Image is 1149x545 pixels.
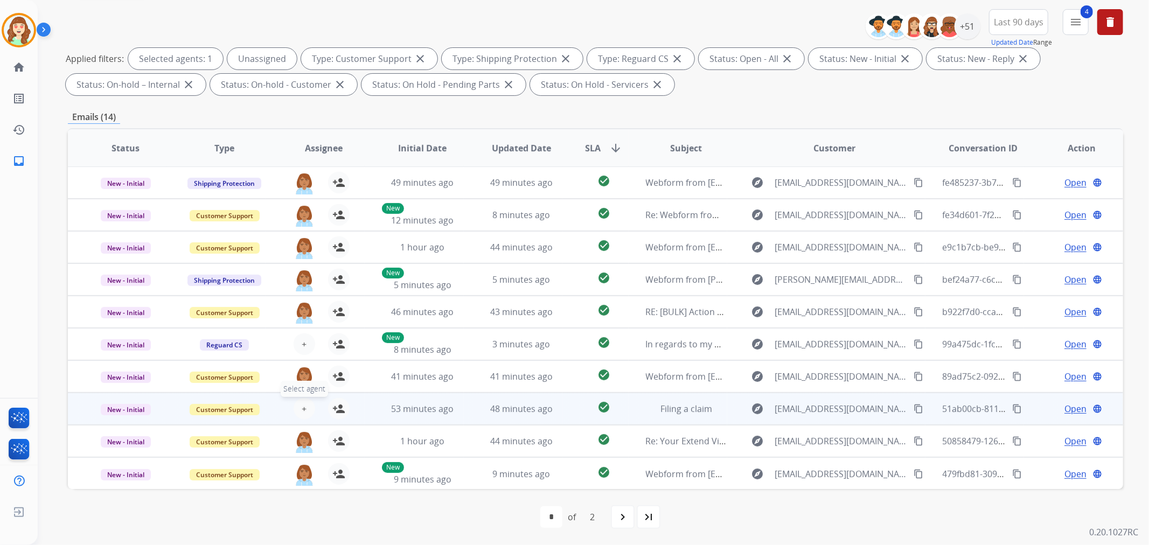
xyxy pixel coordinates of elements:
[1064,208,1087,221] span: Open
[646,371,890,382] span: Webform from [EMAIL_ADDRESS][DOMAIN_NAME] on [DATE]
[597,207,610,220] mat-icon: check_circle
[1016,52,1029,65] mat-icon: close
[492,142,551,155] span: Updated Date
[914,436,923,446] mat-icon: content_copy
[492,468,550,480] span: 9 minutes ago
[394,279,451,291] span: 5 minutes ago
[1064,241,1087,254] span: Open
[101,339,151,351] span: New - Initial
[12,155,25,167] mat-icon: inbox
[382,268,404,278] p: New
[775,305,907,318] span: [EMAIL_ADDRESS][DOMAIN_NAME]
[66,52,124,65] p: Applied filters:
[699,48,804,69] div: Status: Open - All
[294,269,315,291] img: agent-avatar
[597,239,610,252] mat-icon: check_circle
[187,178,261,189] span: Shipping Protection
[775,402,907,415] span: [EMAIL_ADDRESS][DOMAIN_NAME]
[101,404,151,415] span: New - Initial
[597,271,610,284] mat-icon: check_circle
[1081,5,1093,18] span: 4
[332,273,345,286] mat-icon: person_add
[943,338,1107,350] span: 99a475dc-1fc9-4648-b0e6-e826d7c3576d
[12,61,25,74] mat-icon: home
[991,38,1033,47] button: Updated Date
[4,15,34,45] img: avatar
[332,241,345,254] mat-icon: person_add
[442,48,583,69] div: Type: Shipping Protection
[332,305,345,318] mat-icon: person_add
[646,209,904,221] span: Re: Webform from [EMAIL_ADDRESS][DOMAIN_NAME] on [DATE]
[1064,370,1087,383] span: Open
[597,336,610,349] mat-icon: check_circle
[670,142,702,155] span: Subject
[775,467,907,480] span: [EMAIL_ADDRESS][DOMAIN_NAME]
[490,177,553,188] span: 49 minutes ago
[332,370,345,383] mat-icon: person_add
[775,273,907,286] span: [PERSON_NAME][EMAIL_ADDRESS][DOMAIN_NAME]
[994,20,1043,24] span: Last 90 days
[914,275,923,284] mat-icon: content_copy
[660,403,712,415] span: Filing a claim
[332,338,345,351] mat-icon: person_add
[597,174,610,187] mat-icon: check_circle
[294,463,315,486] img: agent-avatar
[809,48,922,69] div: Status: New - Initial
[294,333,315,355] button: +
[281,381,328,397] span: Select agent
[1012,210,1022,220] mat-icon: content_copy
[943,209,1101,221] span: fe34d601-7f24-4ad7-8e3a-d7037f3f868c
[914,339,923,349] mat-icon: content_copy
[1092,339,1102,349] mat-icon: language
[382,462,404,473] p: New
[751,338,764,351] mat-icon: explore
[642,511,655,523] mat-icon: last_page
[1012,275,1022,284] mat-icon: content_copy
[414,52,427,65] mat-icon: close
[943,177,1104,188] span: fe485237-3b7e-4a34-8043-a4c3f9d3c249
[646,177,890,188] span: Webform from [EMAIL_ADDRESS][DOMAIN_NAME] on [DATE]
[1104,16,1117,29] mat-icon: delete
[775,435,907,448] span: [EMAIL_ADDRESS][DOMAIN_NAME]
[943,274,1108,285] span: bef24a77-c6c4-4197-abdb-0c6650da35b8
[391,177,454,188] span: 49 minutes ago
[187,275,261,286] span: Shipping Protection
[332,467,345,480] mat-icon: person_add
[1012,372,1022,381] mat-icon: content_copy
[1063,9,1089,35] button: 4
[294,366,315,388] img: agent-avatar
[616,511,629,523] mat-icon: navigate_next
[775,241,907,254] span: [EMAIL_ADDRESS][DOMAIN_NAME]
[914,404,923,414] mat-icon: content_copy
[1064,435,1087,448] span: Open
[597,304,610,317] mat-icon: check_circle
[597,466,610,479] mat-icon: check_circle
[1064,402,1087,415] span: Open
[492,338,550,350] span: 3 minutes ago
[943,435,1108,447] span: 50858479-1264-4321-8482-c20a19c25a28
[1012,307,1022,317] mat-icon: content_copy
[12,123,25,136] mat-icon: history
[1012,404,1022,414] mat-icon: content_copy
[301,48,437,69] div: Type: Customer Support
[775,338,907,351] span: [EMAIL_ADDRESS][DOMAIN_NAME]
[914,210,923,220] mat-icon: content_copy
[294,204,315,227] img: agent-avatar
[294,236,315,259] img: agent-avatar
[775,176,907,189] span: [EMAIL_ADDRESS][DOMAIN_NAME]
[646,241,890,253] span: Webform from [EMAIL_ADDRESS][DOMAIN_NAME] on [DATE]
[751,305,764,318] mat-icon: explore
[391,214,454,226] span: 12 minutes ago
[646,274,957,285] span: Webform from [PERSON_NAME][EMAIL_ADDRESS][DOMAIN_NAME] on [DATE]
[210,74,357,95] div: Status: On-hold - Customer
[1092,242,1102,252] mat-icon: language
[751,273,764,286] mat-icon: explore
[751,435,764,448] mat-icon: explore
[949,142,1018,155] span: Conversation ID
[914,469,923,479] mat-icon: content_copy
[394,473,451,485] span: 9 minutes ago
[1092,404,1102,414] mat-icon: language
[502,78,515,91] mat-icon: close
[302,338,307,351] span: +
[1012,339,1022,349] mat-icon: content_copy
